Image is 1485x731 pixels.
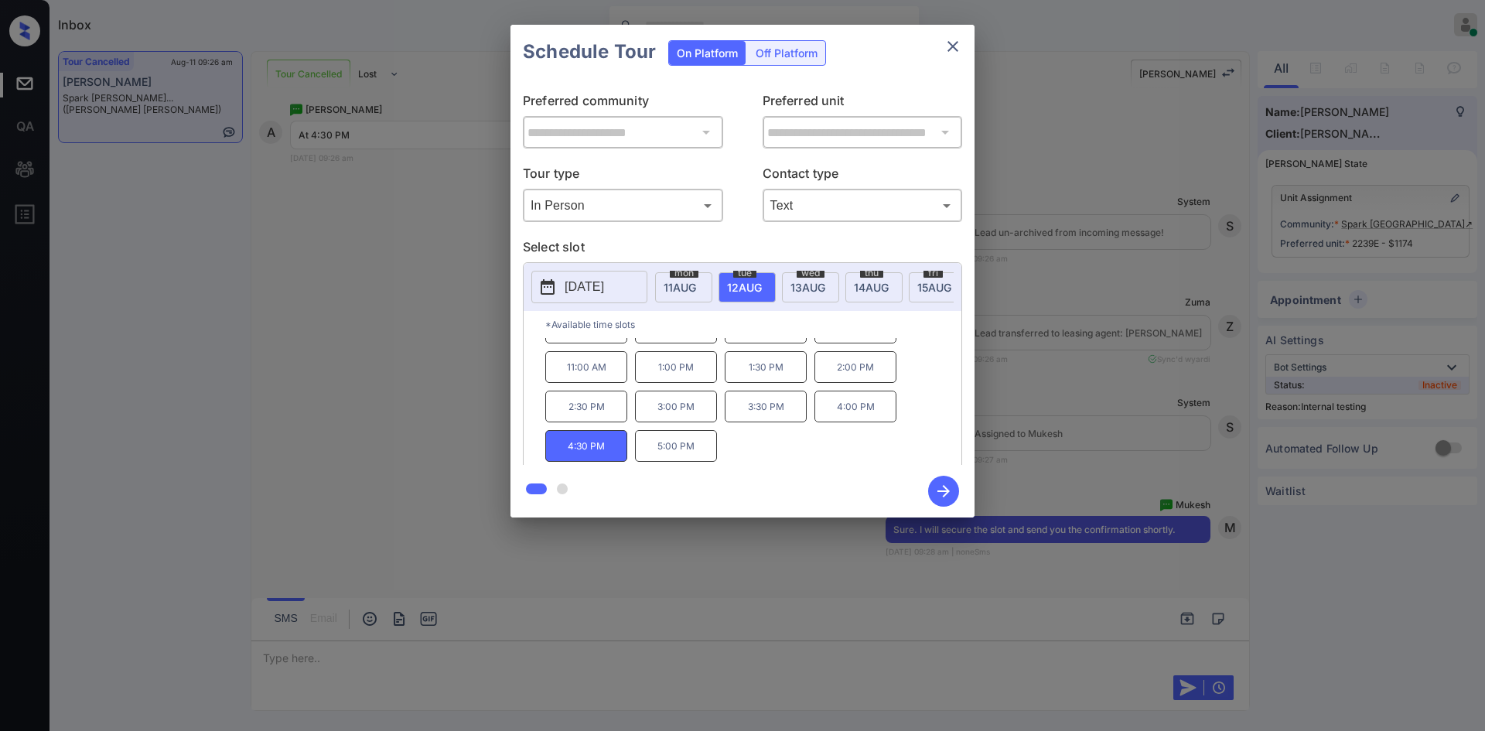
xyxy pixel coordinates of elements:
span: tue [733,268,756,278]
button: btn-next [919,471,968,511]
span: 13 AUG [790,281,825,294]
p: 4:00 PM [814,391,896,422]
p: 11:00 AM [545,351,627,383]
div: Off Platform [748,41,825,65]
span: 15 AUG [917,281,951,294]
button: [DATE] [531,271,647,303]
div: date-select [845,272,903,302]
span: wed [797,268,824,278]
p: 1:00 PM [635,351,717,383]
span: 12 AUG [727,281,762,294]
p: Tour type [523,164,723,189]
p: 4:30 PM [545,430,627,462]
p: 5:00 PM [635,430,717,462]
h2: Schedule Tour [510,25,668,79]
p: 3:30 PM [725,391,807,422]
span: fri [923,268,943,278]
span: thu [860,268,883,278]
div: On Platform [669,41,746,65]
span: 11 AUG [664,281,696,294]
div: date-select [655,272,712,302]
span: mon [670,268,698,278]
div: date-select [909,272,966,302]
p: [DATE] [565,278,604,296]
p: Preferred community [523,91,723,116]
div: date-select [782,272,839,302]
p: Contact type [763,164,963,189]
p: 1:30 PM [725,351,807,383]
p: 2:30 PM [545,391,627,422]
p: *Available time slots [545,311,961,338]
p: Preferred unit [763,91,963,116]
div: In Person [527,193,719,218]
p: 2:00 PM [814,351,896,383]
span: 14 AUG [854,281,889,294]
div: date-select [719,272,776,302]
p: Select slot [523,237,962,262]
div: Text [766,193,959,218]
button: close [937,31,968,62]
p: 3:00 PM [635,391,717,422]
